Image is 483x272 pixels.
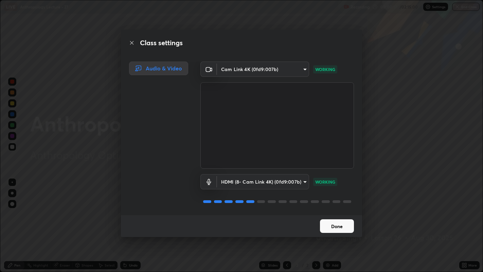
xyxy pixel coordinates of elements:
[217,174,309,189] div: Cam Link 4K (0fd9:007b)
[140,38,183,48] h2: Class settings
[315,66,335,72] p: WORKING
[129,62,188,75] div: Audio & Video
[315,179,335,185] p: WORKING
[217,62,309,77] div: Cam Link 4K (0fd9:007b)
[320,219,354,233] button: Done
